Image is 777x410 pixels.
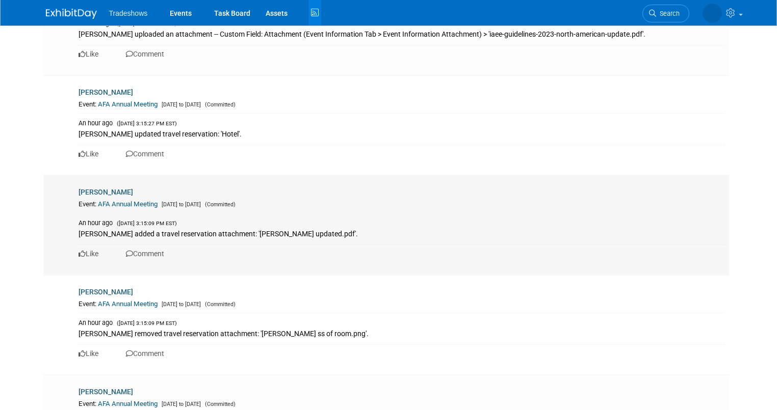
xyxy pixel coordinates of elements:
[98,300,158,308] a: AFA Annual Meeting
[159,201,201,208] span: [DATE] to [DATE]
[202,301,236,308] span: (Committed)
[46,9,97,19] img: ExhibitDay
[126,150,164,158] a: Comment
[126,349,164,358] a: Comment
[98,100,158,108] a: AFA Annual Meeting
[126,250,164,258] a: Comment
[79,88,133,96] a: [PERSON_NAME]
[114,220,177,227] span: ([DATE] 3:15:09 PM EST)
[703,4,722,23] img: Kay Reynolds
[79,250,98,258] a: Like
[79,188,133,196] a: [PERSON_NAME]
[126,50,164,58] a: Comment
[79,319,113,326] span: An hour ago
[79,300,96,308] span: Event:
[114,320,177,326] span: ([DATE] 3:15:09 PM EST)
[159,301,201,308] span: [DATE] to [DATE]
[79,119,113,127] span: An hour ago
[79,128,725,139] div: [PERSON_NAME] updated travel reservation: 'Hotel'.
[79,228,725,239] div: [PERSON_NAME] added a travel reservation attachment: '[PERSON_NAME] updated.pdf'.
[79,388,133,396] a: [PERSON_NAME]
[79,200,96,208] span: Event:
[79,50,98,58] a: Like
[79,219,113,227] span: An hour ago
[79,288,133,296] a: [PERSON_NAME]
[79,150,98,158] a: Like
[79,400,96,407] span: Event:
[202,401,236,407] span: (Committed)
[159,401,201,407] span: [DATE] to [DATE]
[656,10,680,17] span: Search
[202,201,236,208] span: (Committed)
[98,200,158,208] a: AFA Annual Meeting
[79,349,98,358] a: Like
[109,9,148,17] span: Tradeshows
[159,101,201,108] span: [DATE] to [DATE]
[79,327,725,339] div: [PERSON_NAME] removed travel reservation attachment: '[PERSON_NAME] ss of room.png'.
[114,120,177,127] span: ([DATE] 3:15:27 PM EST)
[79,100,96,108] span: Event:
[642,5,689,22] a: Search
[98,400,158,407] a: AFA Annual Meeting
[79,28,725,39] div: [PERSON_NAME] uploaded an attachment -- Custom Field: Attachment (Event Information Tab > Event I...
[202,101,236,108] span: (Committed)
